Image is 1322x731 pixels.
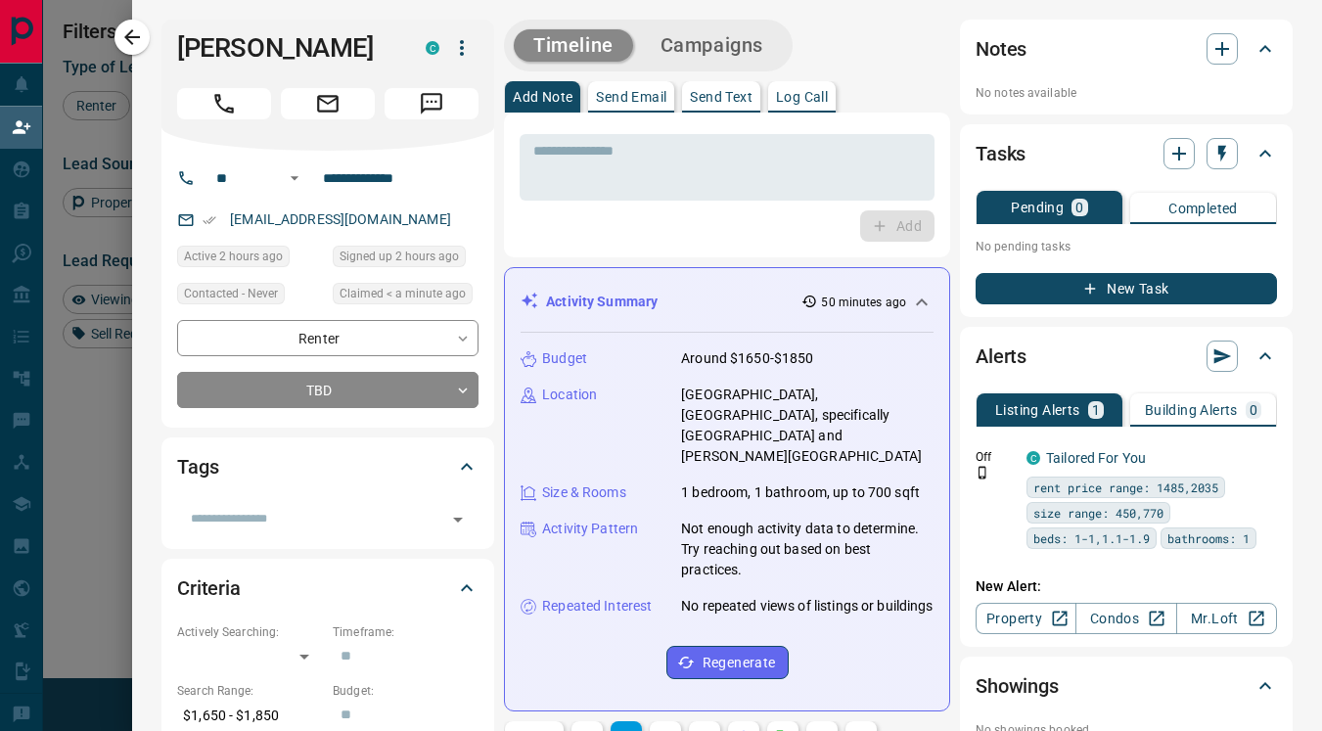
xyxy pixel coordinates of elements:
div: Sun Sep 14 2025 [333,246,479,273]
p: New Alert: [976,576,1277,597]
p: [GEOGRAPHIC_DATA], [GEOGRAPHIC_DATA], specifically [GEOGRAPHIC_DATA] and [PERSON_NAME][GEOGRAPHIC... [681,385,934,467]
p: Repeated Interest [542,596,652,617]
p: Completed [1168,202,1238,215]
h2: Alerts [976,341,1026,372]
span: Call [177,88,271,119]
div: condos.ca [426,41,439,55]
p: Actively Searching: [177,623,323,641]
a: Mr.Loft [1176,603,1277,634]
p: 0 [1075,201,1083,214]
p: Log Call [776,90,828,104]
div: Sun Sep 14 2025 [177,246,323,273]
div: Alerts [976,333,1277,380]
p: Budget [542,348,587,369]
p: Not enough activity data to determine. Try reaching out based on best practices. [681,519,934,580]
div: Criteria [177,565,479,612]
p: Location [542,385,597,405]
p: 50 minutes ago [821,294,906,311]
button: Open [444,506,472,533]
span: beds: 1-1,1.1-1.9 [1033,528,1150,548]
button: Regenerate [666,646,789,679]
a: Condos [1075,603,1176,634]
p: No notes available [976,84,1277,102]
h2: Notes [976,33,1026,65]
p: Listing Alerts [995,403,1080,417]
h2: Criteria [177,572,241,604]
h1: [PERSON_NAME] [177,32,396,64]
span: size range: 450,770 [1033,503,1163,523]
span: Message [385,88,479,119]
p: Size & Rooms [542,482,626,503]
span: bathrooms: 1 [1167,528,1250,548]
h2: Showings [976,670,1059,702]
span: Contacted - Never [184,284,278,303]
button: New Task [976,273,1277,304]
div: TBD [177,372,479,408]
p: 1 [1092,403,1100,417]
svg: Email Verified [203,213,216,227]
p: Send Email [596,90,666,104]
p: Timeframe: [333,623,479,641]
div: condos.ca [1026,451,1040,465]
div: Tags [177,443,479,490]
a: Property [976,603,1076,634]
div: Notes [976,25,1277,72]
div: Sun Sep 14 2025 [333,283,479,310]
span: rent price range: 1485,2035 [1033,478,1218,497]
button: Campaigns [641,29,783,62]
span: Claimed < a minute ago [340,284,466,303]
span: Email [281,88,375,119]
div: Showings [976,662,1277,709]
button: Timeline [514,29,633,62]
p: Off [976,448,1015,466]
span: Signed up 2 hours ago [340,247,459,266]
div: Renter [177,320,479,356]
p: 1 bedroom, 1 bathroom, up to 700 sqft [681,482,920,503]
a: [EMAIL_ADDRESS][DOMAIN_NAME] [230,211,451,227]
p: 0 [1250,403,1257,417]
h2: Tags [177,451,218,482]
p: Activity Summary [546,292,658,312]
h2: Tasks [976,138,1026,169]
p: No pending tasks [976,232,1277,261]
p: Around $1650-$1850 [681,348,813,369]
p: Building Alerts [1145,403,1238,417]
div: Tasks [976,130,1277,177]
p: Send Text [690,90,752,104]
button: Open [283,166,306,190]
div: Activity Summary50 minutes ago [521,284,934,320]
span: Active 2 hours ago [184,247,283,266]
p: No repeated views of listings or buildings [681,596,934,617]
p: Activity Pattern [542,519,638,539]
a: Tailored For You [1046,450,1146,466]
p: Pending [1011,201,1064,214]
p: Budget: [333,682,479,700]
p: Search Range: [177,682,323,700]
svg: Push Notification Only [976,466,989,480]
p: Add Note [513,90,572,104]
